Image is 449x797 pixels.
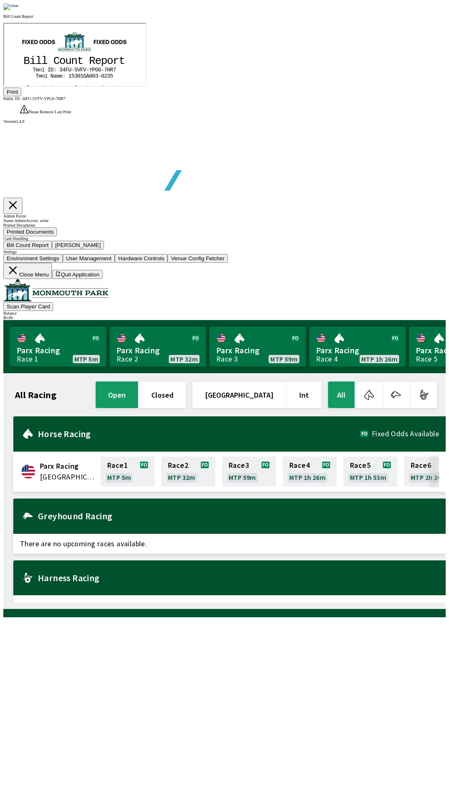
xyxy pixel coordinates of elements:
span: MTP 1h 26m [289,474,326,481]
tspan: R [85,31,91,44]
tspan: Y [85,44,89,50]
button: closed [139,381,186,408]
tspan: l [40,49,44,56]
button: [GEOGRAPHIC_DATA] [192,381,286,408]
div: Settings [3,249,446,254]
tspan: H [103,44,106,50]
tspan: C [70,61,74,68]
a: Race4MTP 1h 26m [283,457,337,487]
img: venue logo [3,279,109,301]
a: Parx RacingRace 2MTP 32m [110,327,206,367]
tspan: 5 [67,49,71,56]
tspan: G [91,44,94,50]
tspan: n [109,61,112,68]
button: All [328,381,355,408]
tspan: n [40,61,44,68]
tspan: o [49,61,53,68]
tspan: 3 [103,49,106,56]
div: Race 3 [216,356,238,362]
a: Race3MTP 59m [222,457,276,487]
span: Fixed Odds Available [372,430,439,437]
tspan: R [106,44,109,50]
tspan: V [79,44,82,50]
tspan: t [47,61,50,68]
img: global tote logo [22,124,261,211]
tspan: o [73,61,76,68]
img: close [3,3,19,10]
tspan: 1 [64,49,68,56]
span: MTP 59m [229,474,256,481]
button: User Management [63,254,115,263]
tspan: 5 [70,44,74,50]
a: Parx RacingRace 1MTP 5m [10,327,106,367]
tspan: n [29,61,32,68]
a: Parx RacingRace 4MTP 1h 26m [309,327,406,367]
tspan: 3 [70,49,74,56]
tspan: D [47,44,50,50]
tspan: 6 [94,44,97,50]
tspan: G [79,49,82,56]
tspan: e [25,61,29,68]
div: Race 1 [17,356,38,362]
tspan: B [20,31,26,44]
span: MTP 5m [107,474,131,481]
tspan: T [32,49,35,56]
tspan: C [49,31,56,44]
tspan: a [49,49,53,56]
span: There are no upcoming races available. [13,595,446,615]
tspan: t [112,61,115,68]
tspan: l [37,31,44,44]
span: MTP 1h 53m [350,474,386,481]
span: Parx Racing [17,345,100,356]
tspan: 3 [55,44,59,50]
h2: Harness Racing [38,575,439,581]
a: Race5MTP 1h 53m [343,457,397,487]
span: United States [40,472,96,482]
tspan: P [88,44,91,50]
tspan: e [55,49,59,56]
tspan: - [97,44,100,50]
div: Admin Portal [3,214,446,218]
tspan: 0 [88,49,91,56]
tspan: 0 [97,49,100,56]
tspan: r [109,31,116,44]
tspan: r [52,61,56,68]
span: Race 6 [411,462,431,469]
div: Race 5 [416,356,437,362]
tspan: 4 [58,44,62,50]
button: Bill Count Report [3,241,52,249]
iframe: ReportvIEWER [3,23,146,87]
tspan: m [100,61,103,68]
tspan: m [32,44,35,50]
h2: Horse Racing [38,430,360,437]
tspan: m [35,61,38,68]
tspan: F [61,44,64,50]
div: Balance [3,311,446,315]
div: Public ID: [3,96,446,101]
span: There are no upcoming races available. [13,534,446,554]
button: Int [287,381,321,408]
tspan: : [49,44,53,50]
tspan: a [43,61,47,68]
tspan: t [82,61,85,68]
button: Venue Config Fetcher [168,254,228,263]
tspan: m [52,49,56,56]
div: Race 4 [316,356,338,362]
button: Close Menu [3,263,52,279]
tspan: n [35,44,38,50]
tspan: 5 [106,49,109,56]
button: open [96,381,138,408]
div: Version 1.4.0 [3,119,446,124]
tspan: 7 [109,44,112,50]
p: Bill Count Report [3,14,446,19]
span: Race 2 [168,462,188,469]
tspan: o [103,61,106,68]
tspan: i [25,31,32,44]
span: Parx Racing [116,345,200,356]
tspan: m [35,49,38,56]
tspan: V [73,44,76,50]
span: Parx Racing [40,461,96,472]
h1: All Racing [15,391,57,398]
tspan: o [103,31,109,44]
